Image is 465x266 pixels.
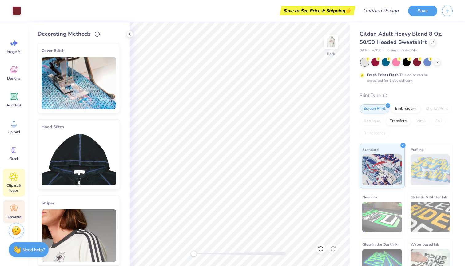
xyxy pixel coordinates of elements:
[8,129,20,134] span: Upload
[411,154,450,185] img: Puff Ink
[367,72,443,83] div: This color can be expedited for 5 day delivery.
[281,6,354,15] div: Save to See Price & Shipping
[391,104,420,113] div: Embroidery
[362,202,402,232] img: Neon Ink
[360,117,384,126] div: Applique
[327,51,335,57] div: Back
[360,30,442,46] span: Gildan Adult Heavy Blend 8 Oz. 50/50 Hooded Sweatshirt
[431,117,446,126] div: Foil
[362,154,402,185] img: Standard
[372,48,384,53] span: # G185
[6,103,21,108] span: Add Text
[360,92,453,99] div: Print Type
[422,104,452,113] div: Digital Print
[411,202,450,232] img: Metallic & Glitter Ink
[412,117,430,126] div: Vinyl
[191,251,197,257] div: Accessibility label
[408,6,437,16] button: Save
[411,241,439,248] span: Water based Ink
[360,48,369,53] span: Gildan
[42,57,116,109] img: Cover Stitch
[42,133,116,185] img: Hood Stitch
[42,200,116,207] div: Stripes
[345,7,352,14] span: 👉
[362,194,377,200] span: Neon Ink
[42,123,116,131] div: Hood Stitch
[22,247,45,253] strong: Need help?
[362,146,379,153] span: Standard
[7,76,21,81] span: Designs
[38,30,120,38] div: Decorating Methods
[386,117,411,126] div: Transfers
[42,209,116,262] img: Stripes
[42,47,116,54] div: Cover Stitch
[4,183,24,193] span: Clipart & logos
[411,194,447,200] span: Metallic & Glitter Ink
[6,215,21,220] span: Decorate
[367,73,399,77] strong: Fresh Prints Flash:
[325,36,337,48] img: Back
[362,241,397,248] span: Glow in the Dark Ink
[358,5,403,17] input: Untitled Design
[9,156,19,161] span: Greek
[7,49,21,54] span: Image AI
[360,129,389,138] div: Rhinestones
[411,146,423,153] span: Puff Ink
[360,104,389,113] div: Screen Print
[387,48,417,53] span: Minimum Order: 24 +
